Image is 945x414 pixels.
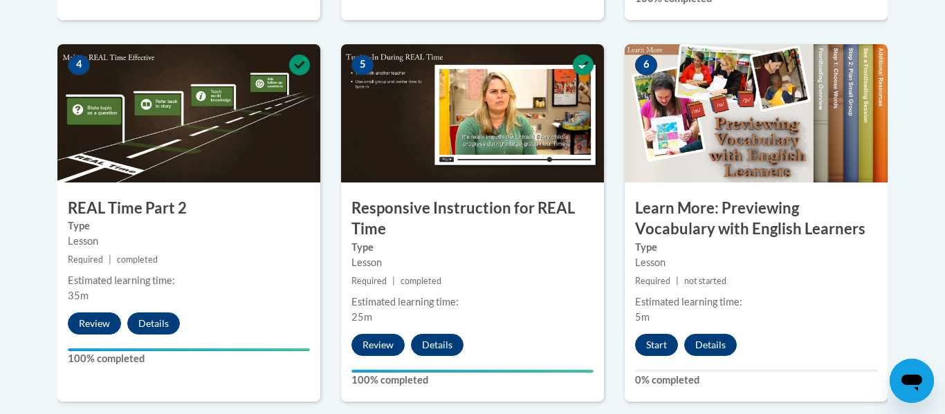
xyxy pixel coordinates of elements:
div: Your progress [68,348,310,351]
div: Estimated learning time: [68,273,310,288]
label: 100% completed [68,351,310,366]
button: Review [68,312,121,335]
span: 5m [635,311,650,323]
div: Lesson [68,234,310,249]
h3: Learn More: Previewing Vocabulary with English Learners [625,198,888,241]
span: 25m [351,311,372,323]
span: 35m [68,290,89,301]
span: | [109,254,111,265]
span: 5 [351,55,374,75]
span: 4 [68,55,90,75]
button: Review [351,334,405,356]
span: Required [635,276,670,286]
span: not started [684,276,726,286]
button: Details [684,334,737,356]
div: Estimated learning time: [351,294,594,310]
div: Lesson [635,255,877,270]
span: | [676,276,679,286]
div: Estimated learning time: [635,294,877,310]
div: Lesson [351,255,594,270]
img: Course Image [341,44,604,182]
label: Type [68,218,310,234]
iframe: Button to launch messaging window [890,359,934,403]
button: Start [635,334,678,356]
div: Your progress [351,370,594,373]
span: completed [401,276,441,286]
label: 100% completed [351,373,594,388]
img: Course Image [625,44,888,182]
span: Required [68,254,103,265]
button: Details [127,312,180,335]
h3: REAL Time Part 2 [57,198,320,219]
button: Details [411,334,464,356]
span: completed [117,254,158,265]
span: 6 [635,55,657,75]
h3: Responsive Instruction for REAL Time [341,198,604,241]
img: Course Image [57,44,320,182]
label: Type [351,240,594,255]
label: Type [635,240,877,255]
span: Required [351,276,387,286]
span: | [392,276,395,286]
label: 0% completed [635,373,877,388]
